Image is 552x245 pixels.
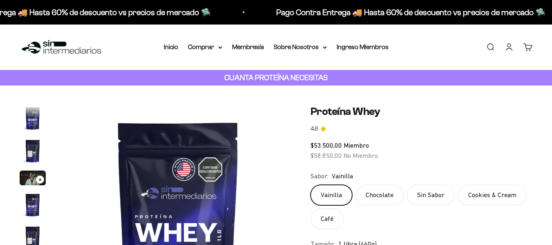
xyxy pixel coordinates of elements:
[188,42,222,52] summary: Comprar
[20,105,46,134] button: Ir al artículo 1
[20,192,46,218] img: Proteína Whey
[20,138,46,166] button: Ir al artículo 2
[311,124,532,133] a: 4.84.8 de 5.0 estrellas
[164,43,178,50] a: Inicio
[311,142,342,149] span: $53.500,00
[344,142,369,149] span: Miembro
[20,192,46,220] button: Ir al artículo 4
[311,124,318,133] span: 4.8
[275,6,545,19] p: Pago Contra Entrega 🚚 Hasta 60% de descuento vs precios de mercado 🛸
[311,152,342,159] span: $58.850,00
[344,152,378,159] span: No Miembro
[224,73,328,82] strong: CUANTA PROTEÍNA NECESITAS
[332,171,353,182] span: Vainilla
[20,105,46,131] img: Proteína Whey
[232,43,264,50] a: Membresía
[311,105,532,118] h1: Proteína Whey
[274,42,327,52] summary: Sobre Nosotros
[311,171,329,182] legend: Sabor:
[20,138,46,164] img: Proteína Whey
[337,43,389,50] a: Ingreso Miembros
[20,171,46,188] button: Ir al artículo 3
